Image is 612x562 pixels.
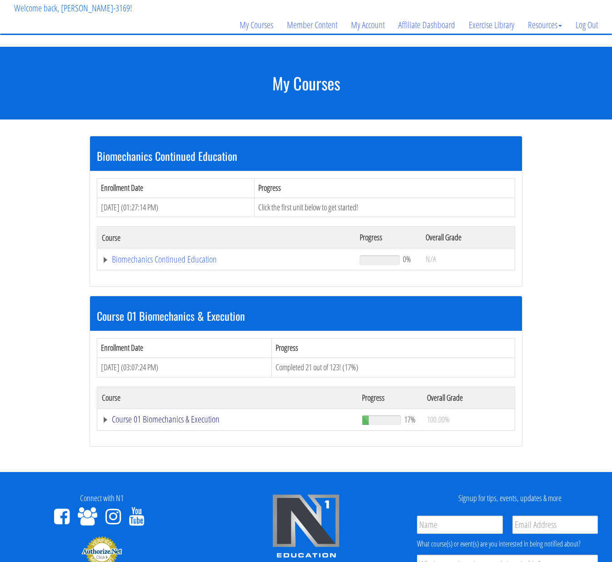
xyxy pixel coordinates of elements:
td: [DATE] (03:07:24 PM) [97,358,272,377]
th: Progress [357,387,422,408]
th: Course [97,227,355,249]
th: Overall Grade [421,227,515,249]
a: Member Content [280,3,344,47]
a: Exercise Library [462,3,521,47]
h3: Biomechanics Continued Education [97,150,515,162]
a: Affiliate Dashboard [391,3,462,47]
td: Click the first unit below to get started! [254,198,515,217]
td: N/A [421,249,515,270]
span: 0% [403,254,411,264]
h4: Connect with N1 [7,494,197,503]
a: Resources [521,3,569,47]
span: 17% [404,414,416,424]
a: My Courses [233,3,280,47]
th: Overall Grade [422,387,515,408]
a: Biomechanics Continued Education [102,255,351,264]
div: What course(s) or event(s) are you interested in being notified about? [417,538,598,549]
th: Course [97,387,357,408]
a: Log Out [569,3,605,47]
a: Course 01 Biomechanics & Execution [102,415,353,424]
h3: Course 01 Biomechanics & Execution [97,310,515,322]
th: Progress [254,178,515,198]
td: Completed 21 out of 123! (17%) [272,358,515,377]
th: Progress [355,227,421,249]
th: Enrollment Date [97,338,272,358]
h4: Signup for tips, events, updates & more [415,494,605,503]
th: Enrollment Date [97,178,255,198]
input: Name [417,516,502,534]
td: [DATE] (01:27:14 PM) [97,198,255,217]
td: 100.00% [422,408,515,430]
img: n1-edu-logo [272,494,340,561]
input: Email Address [512,516,598,534]
a: My Account [344,3,391,47]
th: Progress [272,338,515,358]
